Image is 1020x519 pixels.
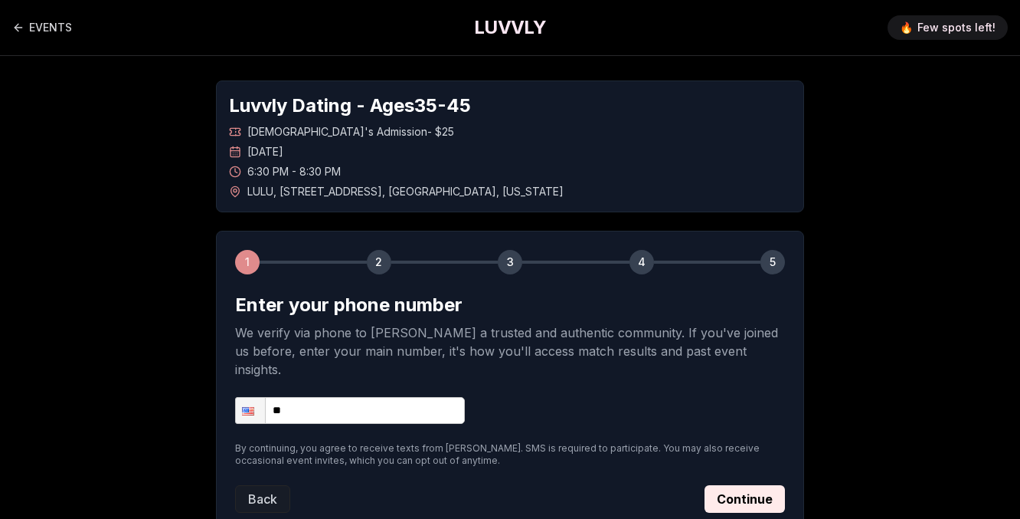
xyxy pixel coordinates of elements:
[629,250,654,274] div: 4
[235,250,260,274] div: 1
[367,250,391,274] div: 2
[900,20,913,35] span: 🔥
[236,398,265,423] div: United States: + 1
[229,94,791,118] h1: Luvvly Dating - Ages 35 - 45
[247,144,283,159] span: [DATE]
[235,324,785,379] p: We verify via phone to [PERSON_NAME] a trusted and authentic community. If you've joined us befor...
[235,485,290,513] button: Back
[247,184,564,199] span: LULU , [STREET_ADDRESS] , [GEOGRAPHIC_DATA] , [US_STATE]
[917,20,995,35] span: Few spots left!
[12,12,72,43] a: Back to events
[247,164,341,179] span: 6:30 PM - 8:30 PM
[235,293,785,317] h2: Enter your phone number
[247,124,454,140] span: [DEMOGRAPHIC_DATA]'s Admission - $25
[705,485,785,513] button: Continue
[760,250,785,274] div: 5
[474,15,546,40] a: LUVVLY
[235,442,785,467] p: By continuing, you agree to receive texts from [PERSON_NAME]. SMS is required to participate. You...
[498,250,522,274] div: 3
